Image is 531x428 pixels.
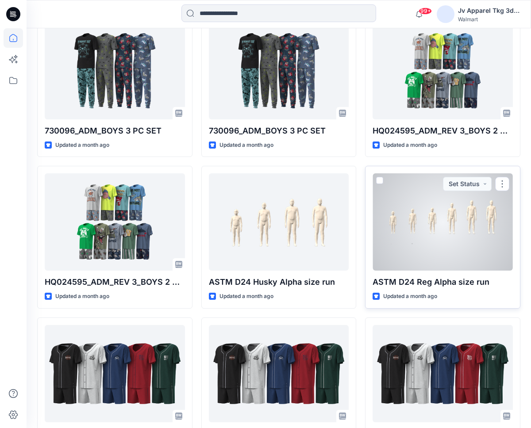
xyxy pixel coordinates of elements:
[45,325,185,422] a: HQ022894_ADM_REV 2_BOYS 2 PC SET
[209,173,349,271] a: ASTM D24 Husky Alpha size run
[209,325,349,422] a: HQ022894_ADM_REV 2_BOYS 2 PC SET
[383,141,437,150] p: Updated a month ago
[219,292,273,301] p: Updated a month ago
[373,125,513,137] p: HQ024595_ADM_REV 3_BOYS 2 PC SET
[419,8,432,15] span: 99+
[209,276,349,288] p: ASTM D24 Husky Alpha size run
[55,141,109,150] p: Updated a month ago
[373,325,513,422] a: HQ022894_ADM_REV 1_BOYS 2 PC SET
[45,173,185,271] a: HQ024595_ADM_REV 3_BOYS 2 PC SET
[45,22,185,119] a: 730096_ADM_BOYS 3 PC SET
[45,125,185,137] p: 730096_ADM_BOYS 3 PC SET
[373,173,513,271] a: ASTM D24 Reg Alpha size run
[458,16,520,23] div: Walmart
[209,22,349,119] a: 730096_ADM_BOYS 3 PC SET
[373,22,513,119] a: HQ024595_ADM_REV 3_BOYS 2 PC SET
[437,5,454,23] img: avatar
[219,141,273,150] p: Updated a month ago
[383,292,437,301] p: Updated a month ago
[209,125,349,137] p: 730096_ADM_BOYS 3 PC SET
[45,276,185,288] p: HQ024595_ADM_REV 3_BOYS 2 PC SET
[458,5,520,16] div: Jv Apparel Tkg 3d Group
[373,276,513,288] p: ASTM D24 Reg Alpha size run
[55,292,109,301] p: Updated a month ago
